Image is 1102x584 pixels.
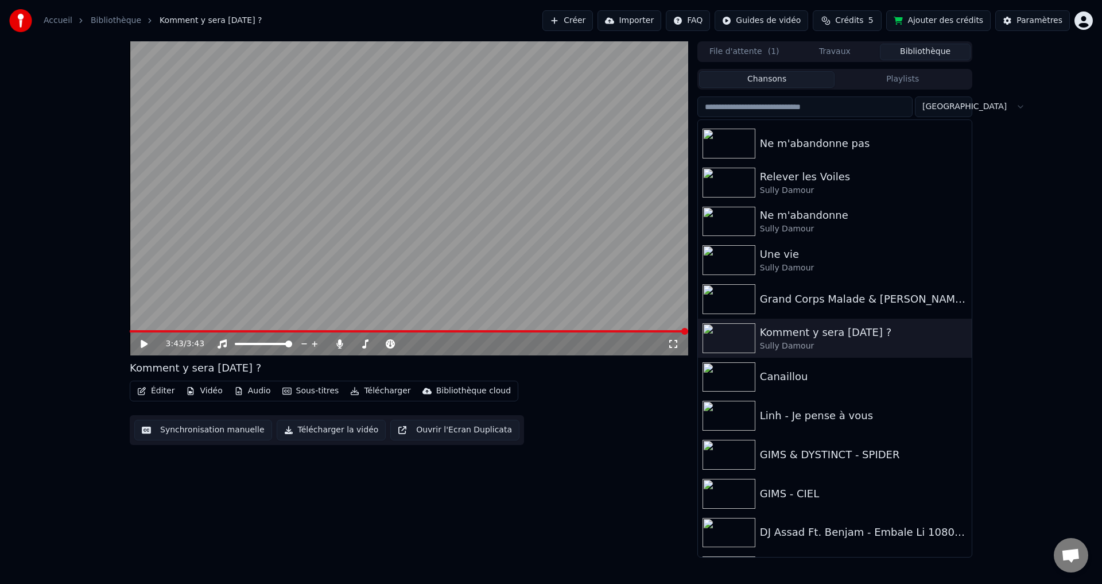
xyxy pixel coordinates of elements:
div: Sully Damour [760,341,967,352]
div: Komment y sera [DATE] ? [130,360,261,376]
button: Créer [542,10,593,31]
button: Vidéo [181,383,227,399]
span: 3:43 [187,338,204,350]
button: Sous-titres [278,383,344,399]
button: Playlists [835,71,971,88]
a: Bibliothèque [91,15,141,26]
div: GIMS - CIEL [760,486,967,502]
span: Komment y sera [DATE] ? [160,15,262,26]
button: Ajouter des crédits [886,10,991,31]
button: Télécharger la vidéo [277,420,386,440]
button: Éditer [133,383,179,399]
button: Ouvrir l'Ecran Duplicata [390,420,519,440]
button: Crédits5 [813,10,882,31]
button: Chansons [699,71,835,88]
button: Guides de vidéo [715,10,808,31]
div: Ouvrir le chat [1054,538,1088,573]
img: youka [9,9,32,32]
div: Linh - Je pense à vous [760,408,967,424]
button: Bibliothèque [880,44,971,60]
div: Komment y sera [DATE] ? [760,324,967,341]
span: 3:43 [166,338,184,350]
div: Canaillou [760,369,967,385]
span: 5 [868,15,874,26]
button: FAQ [666,10,710,31]
button: Travaux [790,44,880,60]
div: Paramètres [1016,15,1062,26]
div: Sully Damour [760,185,967,196]
span: [GEOGRAPHIC_DATA] [922,101,1007,113]
span: ( 1 ) [768,46,779,57]
div: Bibliothèque cloud [436,385,511,397]
button: Synchronisation manuelle [134,420,272,440]
div: Une vie [760,246,967,262]
button: Importer [597,10,661,31]
div: Sully Damour [760,223,967,235]
div: Grand Corps Malade & [PERSON_NAME] "MAIS JE T'AIME" [760,291,967,307]
button: Paramètres [995,10,1070,31]
button: File d'attente [699,44,790,60]
a: Accueil [44,15,72,26]
button: Audio [230,383,275,399]
div: Ne m'abandonne pas [760,136,967,152]
div: / [166,338,193,350]
div: Sully Damour [760,262,967,274]
span: Crédits [835,15,863,26]
div: GIMS & DYSTINCT - SPIDER [760,447,967,463]
button: Télécharger [346,383,415,399]
div: Relever les Voiles [760,169,967,185]
nav: breadcrumb [44,15,262,26]
div: Ne m'abandonne [760,207,967,223]
div: DJ Assad Ft. Benjam - Embale Li 1080p.mp4 [760,524,967,540]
